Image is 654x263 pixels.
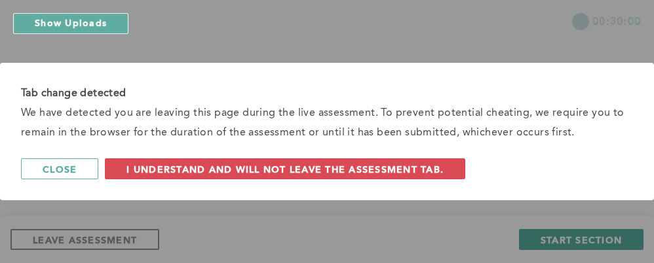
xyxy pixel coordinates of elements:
button: I understand and will not leave the assessment tab. [105,158,465,179]
span: I understand and will not leave the assessment tab. [126,163,444,175]
div: Tab change detected [21,84,633,103]
button: Show Uploads [13,13,128,34]
button: Close [21,158,98,179]
div: We have detected you are leaving this page during the live assessment. To prevent potential cheat... [21,103,633,143]
span: Close [43,163,77,175]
